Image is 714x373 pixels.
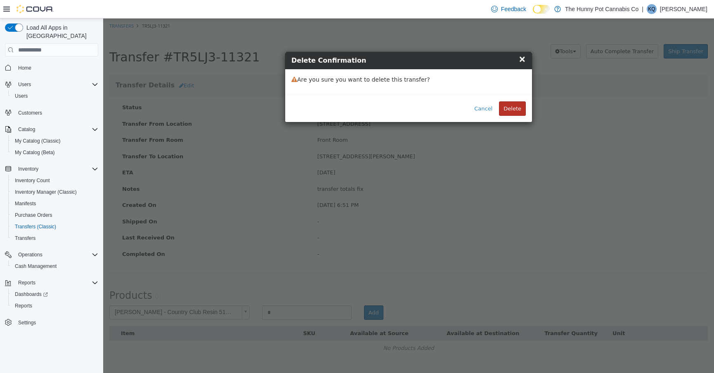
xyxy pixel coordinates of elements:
[533,5,550,14] input: Dark Mode
[18,279,35,286] span: Reports
[2,124,102,135] button: Catalog
[12,222,59,232] a: Transfers (Classic)
[8,289,102,300] a: Dashboards
[12,148,58,157] a: My Catalog (Beta)
[15,80,34,89] button: Users
[15,278,98,288] span: Reports
[501,5,526,13] span: Feedback
[2,79,102,90] button: Users
[12,187,80,197] a: Inventory Manager (Classic)
[660,4,707,14] p: [PERSON_NAME]
[15,149,55,156] span: My Catalog (Beta)
[366,83,394,98] button: Cancel
[18,110,42,116] span: Customers
[15,318,39,328] a: Settings
[12,261,98,271] span: Cash Management
[18,319,36,326] span: Settings
[8,260,102,272] button: Cash Management
[2,163,102,175] button: Inventory
[12,289,51,299] a: Dashboards
[2,107,102,119] button: Customers
[8,232,102,244] button: Transfers
[18,65,31,71] span: Home
[15,278,39,288] button: Reports
[648,4,655,14] span: KQ
[12,148,98,157] span: My Catalog (Beta)
[15,177,50,184] span: Inventory Count
[15,62,98,73] span: Home
[12,91,98,101] span: Users
[17,5,54,13] img: Cova
[8,90,102,102] button: Users
[15,164,42,174] button: Inventory
[15,212,52,218] span: Purchase Orders
[8,209,102,221] button: Purchase Orders
[415,35,423,45] span: ×
[2,61,102,73] button: Home
[2,249,102,260] button: Operations
[15,317,98,328] span: Settings
[15,124,98,134] span: Catalog
[12,222,98,232] span: Transfers (Classic)
[8,175,102,186] button: Inventory Count
[12,199,98,209] span: Manifests
[12,91,31,101] a: Users
[15,124,38,134] button: Catalog
[8,186,102,198] button: Inventory Manager (Classic)
[12,289,98,299] span: Dashboards
[8,135,102,147] button: My Catalog (Classic)
[2,277,102,289] button: Reports
[12,233,39,243] a: Transfers
[15,291,48,298] span: Dashboards
[188,37,423,47] h4: Delete Confirmation
[18,126,35,133] span: Catalog
[8,147,102,158] button: My Catalog (Beta)
[5,58,98,350] nav: Complex example
[15,235,35,242] span: Transfers
[12,176,98,185] span: Inventory Count
[12,210,56,220] a: Purchase Orders
[396,83,423,98] button: Delete
[15,108,98,118] span: Customers
[12,233,98,243] span: Transfers
[15,93,28,99] span: Users
[15,63,35,73] a: Home
[642,4,643,14] p: |
[12,210,98,220] span: Purchase Orders
[194,58,327,64] span: Are you sure you want to delete this transfer?
[15,108,45,118] a: Customers
[18,251,43,258] span: Operations
[12,199,39,209] a: Manifests
[565,4,638,14] p: The Hunny Pot Cannabis Co
[23,23,98,40] span: Load All Apps in [GEOGRAPHIC_DATA]
[488,1,530,17] a: Feedback
[12,187,98,197] span: Inventory Manager (Classic)
[15,80,98,89] span: Users
[12,136,98,146] span: My Catalog (Classic)
[8,221,102,232] button: Transfers (Classic)
[8,198,102,209] button: Manifests
[2,317,102,328] button: Settings
[15,250,46,260] button: Operations
[12,136,64,146] a: My Catalog (Classic)
[15,200,36,207] span: Manifests
[15,250,98,260] span: Operations
[18,166,38,172] span: Inventory
[15,138,61,144] span: My Catalog (Classic)
[15,164,98,174] span: Inventory
[8,300,102,312] button: Reports
[15,223,56,230] span: Transfers (Classic)
[15,189,77,195] span: Inventory Manager (Classic)
[18,81,31,88] span: Users
[12,261,60,271] a: Cash Management
[15,303,32,309] span: Reports
[12,176,53,185] a: Inventory Count
[15,263,57,270] span: Cash Management
[12,301,98,311] span: Reports
[12,301,35,311] a: Reports
[647,4,657,14] div: Kobee Quinn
